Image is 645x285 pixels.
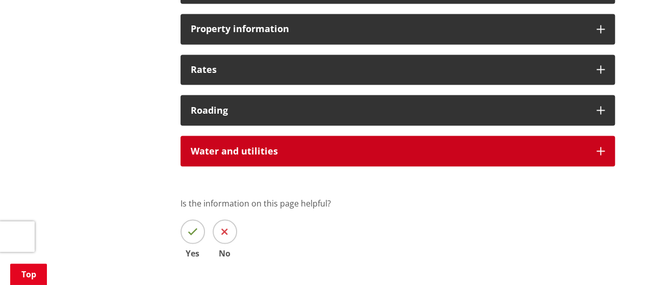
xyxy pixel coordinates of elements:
p: Is the information on this page helpful? [180,197,615,209]
iframe: Messenger Launcher [598,242,635,279]
span: No [213,249,237,257]
h3: Roading [191,105,586,115]
h3: Water and utilities [191,146,586,156]
a: Top [10,264,47,285]
span: Yes [180,249,205,257]
h3: Rates [191,65,586,75]
h3: Property information [191,24,586,34]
